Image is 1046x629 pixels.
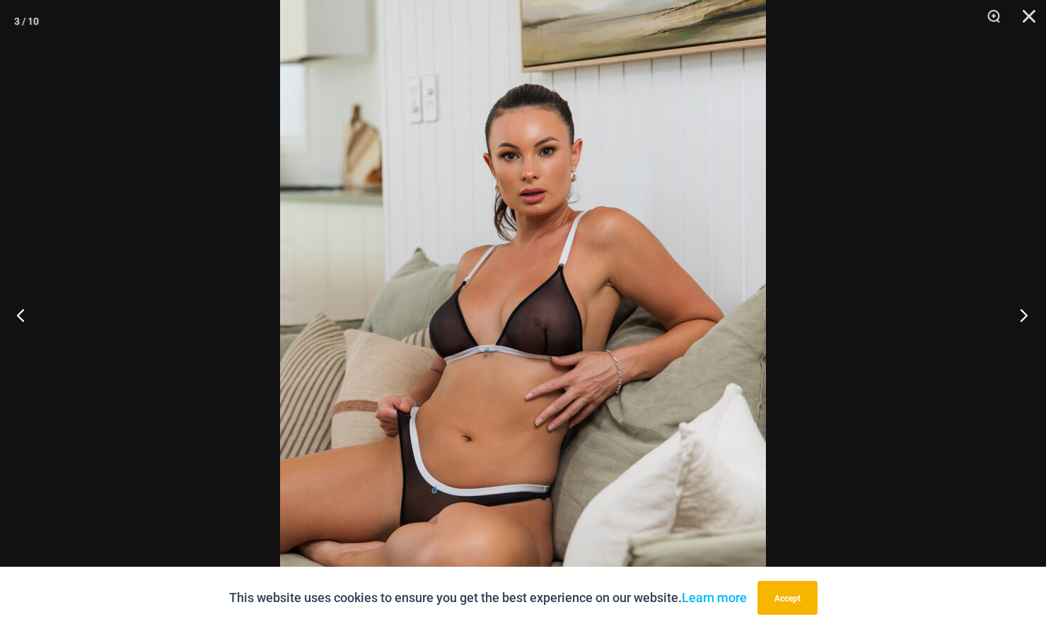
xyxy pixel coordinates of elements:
[682,590,747,605] a: Learn more
[14,11,39,32] div: 3 / 10
[757,581,818,615] button: Accept
[229,587,747,608] p: This website uses cookies to ensure you get the best experience on our website.
[993,279,1046,350] button: Next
